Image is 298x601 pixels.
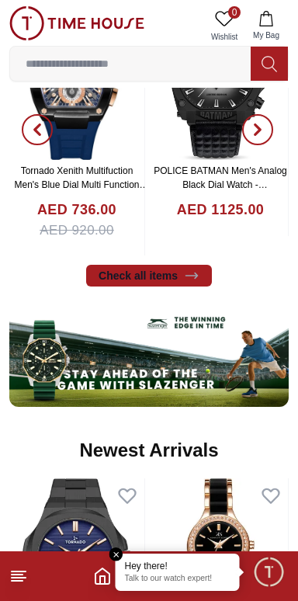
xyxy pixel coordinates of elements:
[93,567,112,585] a: Home
[252,555,286,589] div: Chat Widget
[244,6,289,46] button: My Bag
[154,165,286,204] a: POLICE BATMAN Men's Analog Black Dial Watch - PEWGD0022601
[205,6,244,46] a: 0Wishlist
[109,547,123,561] em: Close tooltip
[177,200,264,221] h4: AED 1125.00
[9,302,289,407] img: ...
[14,165,148,204] a: Tornado Xenith Multifuction Men's Blue Dial Multi Function Watch - T23105-BSNNK
[9,6,144,40] img: ...
[40,221,114,241] span: AED 920.00
[125,560,230,572] div: Hey there!
[247,30,286,41] span: My Bag
[228,6,241,19] span: 0
[205,31,244,43] span: Wishlist
[37,200,116,221] h4: AED 736.00
[125,574,230,585] p: Talk to our watch expert!
[86,265,212,287] a: Check all items
[79,438,218,463] h2: Newest Arrivals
